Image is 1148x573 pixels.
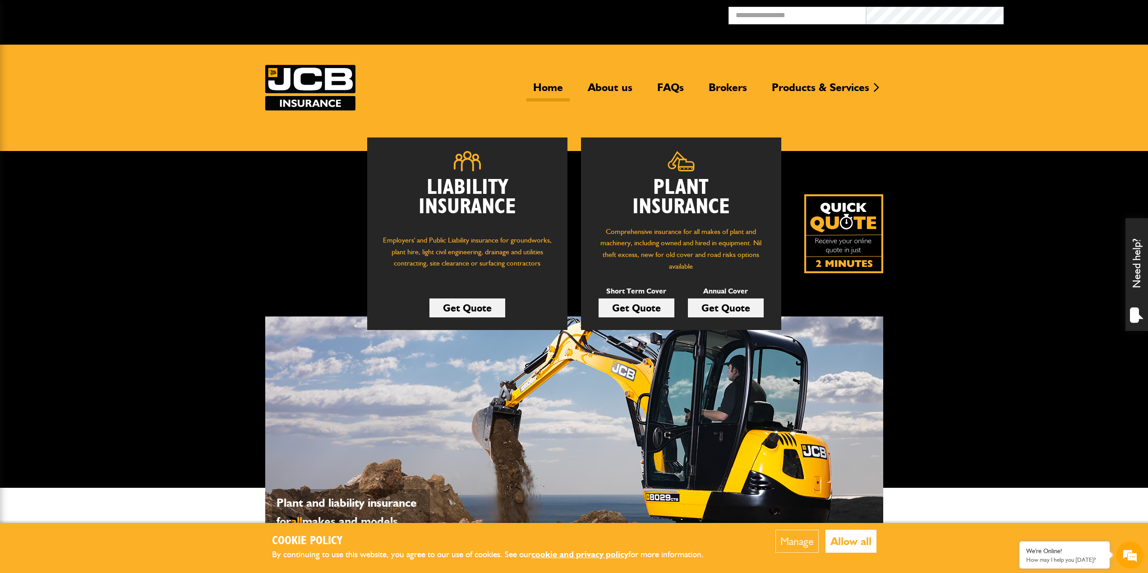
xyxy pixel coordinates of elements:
[688,285,764,297] p: Annual Cover
[1026,556,1103,563] p: How may I help you today?
[804,194,883,273] img: Quick Quote
[825,530,876,553] button: Allow all
[381,234,554,278] p: Employers' and Public Liability insurance for groundworks, plant hire, light civil engineering, d...
[775,530,819,553] button: Manage
[804,194,883,273] a: Get your insurance quote isn just 2-minutes
[526,81,570,101] a: Home
[381,178,554,226] h2: Liability Insurance
[595,178,768,217] h2: Plant Insurance
[272,548,719,562] p: By continuing to use this website, you agree to our use of cookies. See our for more information.
[1026,547,1103,555] div: We're Online!
[702,81,754,101] a: Brokers
[650,81,691,101] a: FAQs
[599,285,674,297] p: Short Term Cover
[599,298,674,317] a: Get Quote
[531,549,628,559] a: cookie and privacy policy
[291,514,302,528] span: all
[581,81,639,101] a: About us
[265,65,355,110] a: JCB Insurance Services
[265,65,355,110] img: JCB Insurance Services logo
[1125,218,1148,331] div: Need help?
[272,534,719,548] h2: Cookie Policy
[765,81,876,101] a: Products & Services
[688,298,764,317] a: Get Quote
[277,494,425,531] p: Plant and liability insurance for makes and models...
[429,298,505,317] a: Get Quote
[595,226,768,272] p: Comprehensive insurance for all makes of plant and machinery, including owned and hired in equipm...
[1004,7,1141,21] button: Broker Login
